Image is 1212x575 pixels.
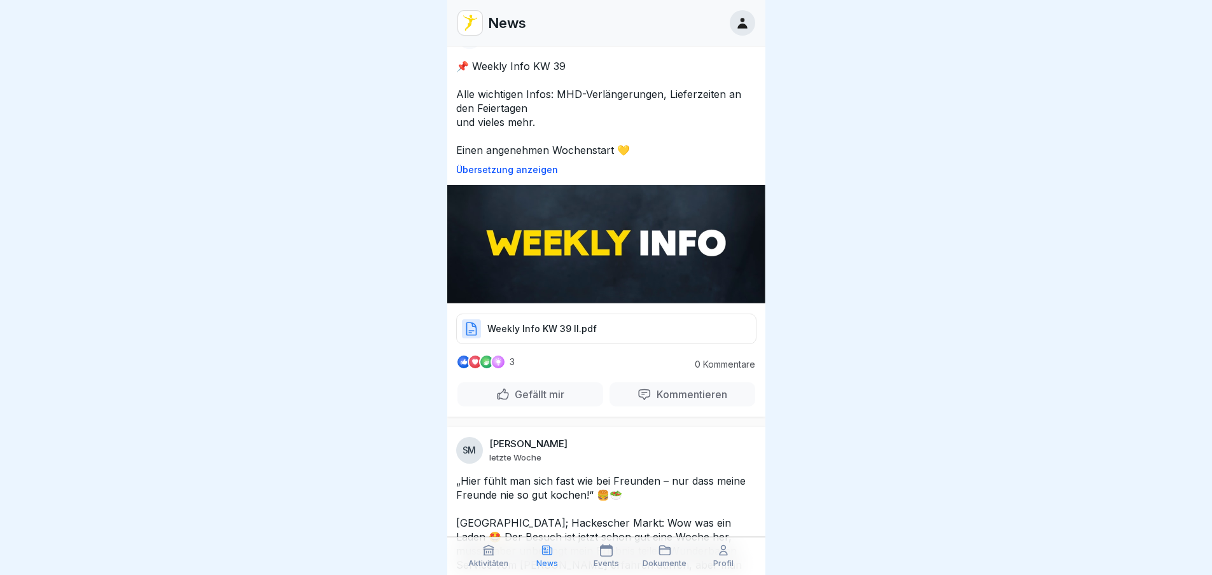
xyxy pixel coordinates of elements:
p: 3 [510,357,515,367]
p: Übersetzung anzeigen [456,165,756,175]
div: SM [456,437,483,464]
p: letzte Woche [489,452,541,462]
p: Events [594,559,619,568]
p: 📌 Weekly Info KW 39 Alle wichtigen Infos: MHD-Verlängerungen, Lieferzeiten an den Feiertagen und ... [456,59,756,157]
p: Gefällt mir [510,388,564,401]
p: Weekly Info KW 39 II.pdf [487,322,597,335]
p: 0 Kommentare [685,359,755,370]
img: vd4jgc378hxa8p7qw0fvrl7x.png [458,11,482,35]
p: [PERSON_NAME] [489,438,568,450]
img: Post Image [447,185,765,303]
p: Kommentieren [651,388,727,401]
a: Weekly Info KW 39 II.pdf [456,328,756,341]
p: News [536,559,558,568]
p: Profil [713,559,734,568]
p: Dokumente [643,559,686,568]
p: Aktivitäten [468,559,508,568]
p: News [488,15,526,31]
